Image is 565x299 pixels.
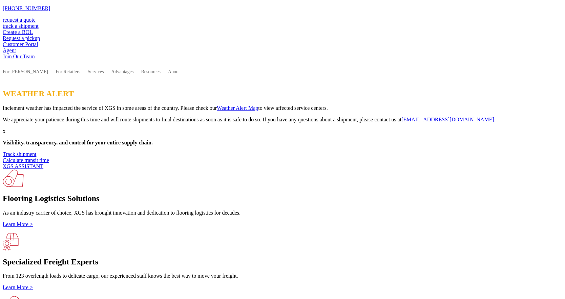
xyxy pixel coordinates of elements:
h1: Flooring Logistics Solutions [3,194,562,203]
a: For Retailers [56,69,80,77]
span: As an industry carrier of choice, XGS has brought innovation and dedication to flooring logistics... [3,210,240,216]
a: XGS ASSISTANT [3,163,43,169]
a: Calculate transit time [3,157,49,163]
a: Resources [141,69,161,77]
img: xgs-icon-total-supply-chain-intelligence-red [3,170,24,187]
h1: Specialized Freight Experts [3,257,562,266]
a: Weather Alert Map [217,105,258,111]
a: Learn More > [3,284,33,290]
a: Create a BOL [3,29,33,35]
b: Visibility, transparency, and control for your entire supply chain. [3,140,153,145]
a: Services [88,69,104,77]
a: Agent [3,47,16,53]
p: x [3,128,562,134]
a: For [PERSON_NAME] [3,69,48,77]
a: Join Our Team [3,54,35,59]
p: Inclement weather has impacted the service of XGS in some areas of the country. Please check our ... [3,105,562,111]
p: From 123 overlength loads to delicate cargo, our experienced staff knows the best way to move you... [3,273,562,279]
a: Track shipment [3,151,36,157]
a: [EMAIL_ADDRESS][DOMAIN_NAME] [401,117,494,122]
a: Customer Portal [3,41,38,47]
span: WEATHER ALERT [3,89,74,98]
a: Learn More > [3,221,33,227]
a: About [168,69,180,77]
img: xgs-icon-focused-on-flooring-red [3,233,19,251]
a: request a quote [3,17,36,23]
a: Request a pickup [3,35,40,41]
p: We appreciate your patience during this time and will route shipments to final destinations as so... [3,117,562,123]
a: [PHONE_NUMBER] [3,5,50,11]
a: Advantages [111,69,133,77]
a: track a shipment [3,23,39,29]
